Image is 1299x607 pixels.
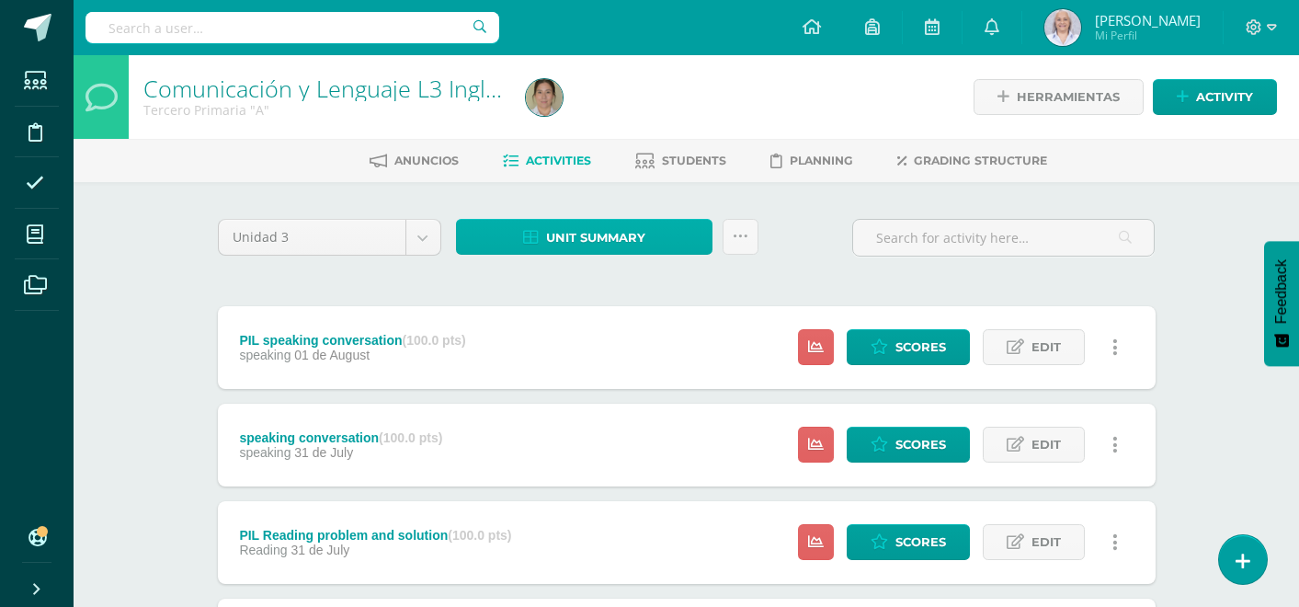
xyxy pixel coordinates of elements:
span: 01 de August [294,348,370,362]
a: Activity [1153,79,1277,115]
img: 733f736273fa855df81441fb3484c825.png [526,79,563,116]
a: Unidad 3 [219,220,440,255]
span: Mi Perfil [1095,28,1201,43]
div: speaking conversation [239,430,442,445]
span: Anuncios [394,154,459,167]
strong: (100.0 pts) [379,430,442,445]
strong: (100.0 pts) [403,333,466,348]
a: Students [635,146,726,176]
a: Activities [503,146,591,176]
h1: Comunicación y Lenguaje L3 Inglés [143,75,504,101]
span: 31 de July [291,543,349,557]
strong: (100.0 pts) [448,528,511,543]
a: Grading structure [897,146,1047,176]
a: Herramientas [974,79,1144,115]
span: Edit [1031,330,1061,364]
span: [PERSON_NAME] [1095,11,1201,29]
div: PIL speaking conversation [239,333,465,348]
span: 31 de July [294,445,353,460]
a: Scores [847,427,970,463]
span: Planning [790,154,853,167]
input: Search a user… [85,12,499,43]
a: Anuncios [370,146,459,176]
a: Scores [847,329,970,365]
a: Scores [847,524,970,560]
img: 97acd9fb5958ae2d2af5ec0280c1aec2.png [1044,9,1081,46]
span: Activities [526,154,591,167]
input: Search for activity here… [853,220,1154,256]
span: speaking [239,445,291,460]
span: Edit [1031,428,1061,462]
span: Scores [895,525,946,559]
button: Feedback - Mostrar encuesta [1264,241,1299,366]
span: Scores [895,428,946,462]
span: Grading structure [914,154,1047,167]
span: Scores [895,330,946,364]
div: PIL Reading problem and solution [239,528,511,543]
a: Comunicación y Lenguaje L3 Inglés [143,73,509,104]
span: Edit [1031,525,1061,559]
span: Students [662,154,726,167]
span: Activity [1196,80,1253,114]
span: Unit summary [546,221,645,255]
a: Unit summary [456,219,712,255]
span: Unidad 3 [233,220,392,255]
a: Planning [770,146,853,176]
span: Feedback [1273,259,1290,324]
div: Tercero Primaria 'A' [143,101,504,119]
span: speaking [239,348,291,362]
span: Herramientas [1017,80,1120,114]
span: Reading [239,543,287,557]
